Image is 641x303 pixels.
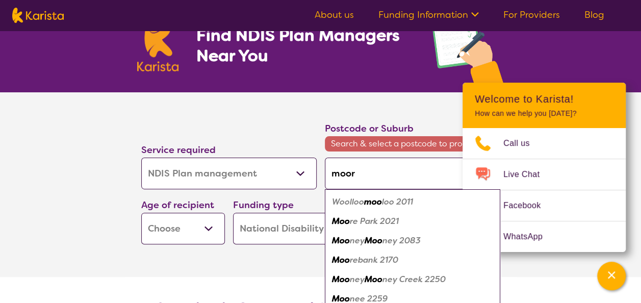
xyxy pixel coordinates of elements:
em: Woolloo [332,196,364,207]
label: Postcode or Suburb [325,122,414,135]
em: loo 2011 [382,196,413,207]
h1: Find NDIS Plan Managers Near You [196,25,409,66]
em: Moo [365,274,382,285]
ul: Choose channel [463,128,626,252]
em: ney Creek 2250 [382,274,446,285]
a: Funding Information [378,9,479,21]
a: About us [315,9,354,21]
img: plan-management [430,3,504,92]
span: Facebook [503,198,553,213]
label: Service required [141,144,216,156]
a: For Providers [503,9,560,21]
em: Moo [365,235,382,246]
span: Call us [503,136,542,151]
em: Moo [332,255,350,265]
div: Mooney Mooney Creek 2250 [330,270,495,289]
a: Blog [584,9,604,21]
em: moo [364,196,382,207]
em: Moo [332,274,350,285]
label: Funding type [233,199,294,211]
em: re Park 2021 [350,216,399,226]
div: Channel Menu [463,83,626,252]
em: Moo [332,235,350,246]
em: Moo [332,216,350,226]
div: Mooney Mooney 2083 [330,231,495,250]
a: Web link opens in a new tab. [463,221,626,252]
span: Live Chat [503,167,552,182]
span: WhatsApp [503,229,555,244]
input: Type [325,158,500,189]
label: Age of recipient [141,199,214,211]
em: rebank 2170 [350,255,398,265]
img: Karista logo [12,8,64,23]
div: Woolloomooloo 2011 [330,192,495,212]
p: How can we help you [DATE]? [475,109,613,118]
em: ney [350,274,365,285]
img: Karista logo [137,16,179,71]
span: Search & select a postcode to proceed [325,136,500,151]
div: Moorebank 2170 [330,250,495,270]
em: ney 2083 [382,235,421,246]
button: Channel Menu [597,262,626,290]
div: Moore Park 2021 [330,212,495,231]
em: ney [350,235,365,246]
h2: Welcome to Karista! [475,93,613,105]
